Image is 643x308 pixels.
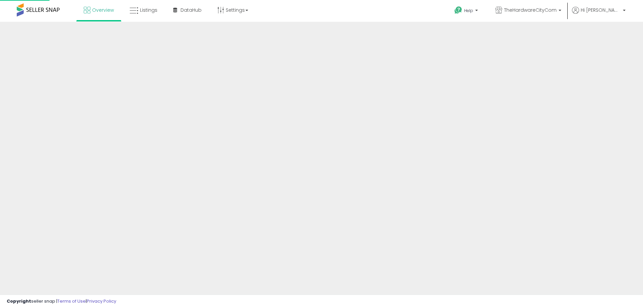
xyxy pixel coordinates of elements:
a: Hi [PERSON_NAME] [572,7,626,22]
span: DataHub [181,7,202,13]
div: seller snap | | [7,298,116,305]
strong: Copyright [7,298,31,304]
i: Get Help [454,6,462,14]
span: Overview [92,7,114,13]
span: Help [464,8,473,13]
span: Hi [PERSON_NAME] [581,7,621,13]
a: Privacy Policy [87,298,116,304]
a: Terms of Use [57,298,86,304]
span: TheHardwareCityCom [504,7,557,13]
a: Help [449,1,485,22]
span: Listings [140,7,157,13]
